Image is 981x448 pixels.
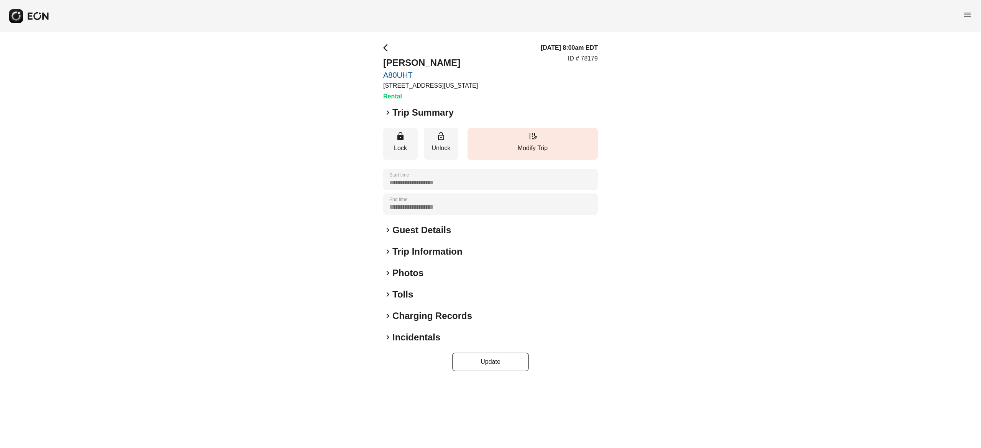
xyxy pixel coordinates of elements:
button: Unlock [424,128,458,160]
span: lock_open [436,132,446,141]
h3: Rental [383,92,478,101]
span: keyboard_arrow_right [383,290,392,299]
span: menu [963,10,972,20]
span: keyboard_arrow_right [383,333,392,342]
span: lock [396,132,405,141]
h2: Guest Details [392,224,451,236]
button: Lock [383,128,418,160]
p: Unlock [428,144,454,153]
p: Lock [387,144,414,153]
h2: Trip Summary [392,106,454,119]
button: Modify Trip [468,128,598,160]
h2: Charging Records [392,310,472,322]
h2: [PERSON_NAME] [383,57,478,69]
h2: Trip Information [392,245,463,258]
span: keyboard_arrow_right [383,247,392,256]
span: arrow_back_ios [383,43,392,52]
h3: [DATE] 8:00am EDT [541,43,598,52]
span: keyboard_arrow_right [383,226,392,235]
p: Modify Trip [471,144,594,153]
h2: Photos [392,267,423,279]
h2: Tolls [392,288,413,301]
h2: Incidentals [392,331,440,343]
span: keyboard_arrow_right [383,311,392,320]
span: keyboard_arrow_right [383,108,392,117]
p: ID # 78179 [568,54,598,63]
span: keyboard_arrow_right [383,268,392,278]
span: edit_road [528,132,537,141]
p: [STREET_ADDRESS][US_STATE] [383,81,478,90]
button: Update [452,353,529,371]
a: A80UHT [383,70,478,80]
